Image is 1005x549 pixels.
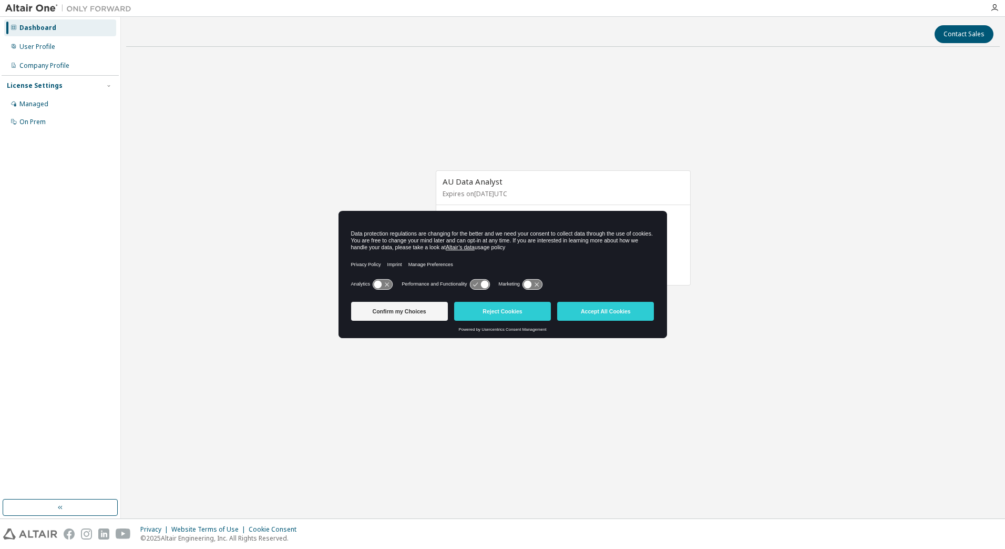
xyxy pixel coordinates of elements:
[19,100,48,108] div: Managed
[5,3,137,14] img: Altair One
[116,528,131,540] img: youtube.svg
[3,528,57,540] img: altair_logo.svg
[64,528,75,540] img: facebook.svg
[171,525,249,534] div: Website Terms of Use
[19,118,46,126] div: On Prem
[249,525,303,534] div: Cookie Consent
[140,525,171,534] div: Privacy
[81,528,92,540] img: instagram.svg
[19,62,69,70] div: Company Profile
[140,534,303,543] p: © 2025 Altair Engineering, Inc. All Rights Reserved.
[7,82,63,90] div: License Settings
[98,528,109,540] img: linkedin.svg
[19,43,55,51] div: User Profile
[443,176,502,187] span: AU Data Analyst
[443,189,681,198] p: Expires on [DATE] UTC
[19,24,56,32] div: Dashboard
[935,25,993,43] button: Contact Sales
